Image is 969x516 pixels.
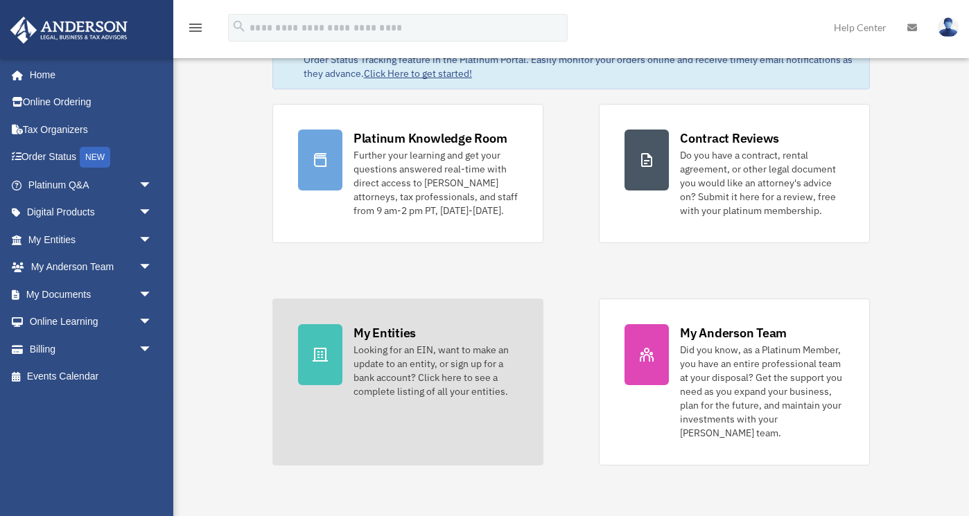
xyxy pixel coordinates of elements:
a: Online Learningarrow_drop_down [10,308,173,336]
i: menu [187,19,204,36]
i: search [232,19,247,34]
div: Do you have a contract, rental agreement, or other legal document you would like an attorney's ad... [680,148,844,217]
div: Platinum Knowledge Room [353,130,507,147]
span: arrow_drop_down [139,308,166,337]
a: Events Calendar [10,363,173,391]
div: Based on your feedback, we're thrilled to announce the launch of our new Order Status Tracking fe... [304,39,858,80]
div: My Anderson Team [680,324,787,341]
a: Contract Reviews Do you have a contract, rental agreement, or other legal document you would like... [599,104,870,243]
a: Online Ordering [10,89,173,116]
div: NEW [80,147,110,168]
span: arrow_drop_down [139,199,166,227]
a: My Entities Looking for an EIN, want to make an update to an entity, or sign up for a bank accoun... [272,299,543,465]
img: User Pic [938,17,959,37]
a: menu [187,24,204,36]
a: My Entitiesarrow_drop_down [10,226,173,253]
span: arrow_drop_down [139,335,166,364]
span: arrow_drop_down [139,226,166,254]
a: Tax Organizers [10,116,173,143]
a: Digital Productsarrow_drop_down [10,199,173,226]
div: My Entities [353,324,416,341]
a: Home [10,61,166,89]
span: arrow_drop_down [139,171,166,199]
span: arrow_drop_down [139,281,166,309]
div: Looking for an EIN, want to make an update to an entity, or sign up for a bank account? Click her... [353,343,518,398]
span: arrow_drop_down [139,253,166,282]
a: Billingarrow_drop_down [10,335,173,363]
a: My Anderson Teamarrow_drop_down [10,253,173,281]
div: Further your learning and get your questions answered real-time with direct access to [PERSON_NAM... [353,148,518,217]
a: Platinum Q&Aarrow_drop_down [10,171,173,199]
a: My Documentsarrow_drop_down [10,281,173,308]
a: Click Here to get started! [364,67,472,80]
a: Platinum Knowledge Room Further your learning and get your questions answered real-time with dire... [272,104,543,243]
img: Anderson Advisors Platinum Portal [6,17,132,44]
div: Contract Reviews [680,130,779,147]
a: Order StatusNEW [10,143,173,172]
div: Did you know, as a Platinum Member, you have an entire professional team at your disposal? Get th... [680,343,844,440]
a: My Anderson Team Did you know, as a Platinum Member, you have an entire professional team at your... [599,299,870,465]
